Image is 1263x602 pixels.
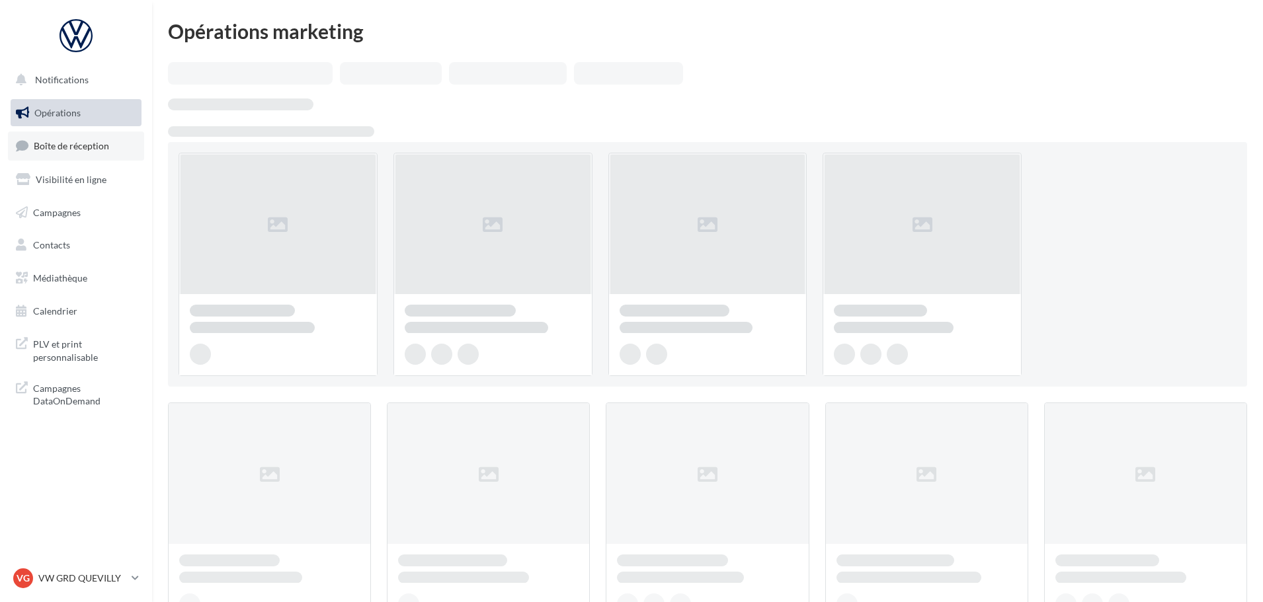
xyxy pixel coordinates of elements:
[33,239,70,250] span: Contacts
[33,305,77,317] span: Calendrier
[8,166,144,194] a: Visibilité en ligne
[8,374,144,413] a: Campagnes DataOnDemand
[33,272,87,283] span: Médiathèque
[8,199,144,227] a: Campagnes
[38,572,126,585] p: VW GRD QUEVILLY
[8,66,139,94] button: Notifications
[35,74,89,85] span: Notifications
[36,174,106,185] span: Visibilité en ligne
[33,206,81,217] span: Campagnes
[8,264,144,292] a: Médiathèque
[17,572,30,585] span: VG
[8,99,144,127] a: Opérations
[33,379,136,408] span: Campagnes DataOnDemand
[8,132,144,160] a: Boîte de réception
[8,297,144,325] a: Calendrier
[11,566,142,591] a: VG VW GRD QUEVILLY
[168,21,1247,41] div: Opérations marketing
[34,107,81,118] span: Opérations
[33,335,136,363] span: PLV et print personnalisable
[34,140,109,151] span: Boîte de réception
[8,231,144,259] a: Contacts
[8,330,144,369] a: PLV et print personnalisable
